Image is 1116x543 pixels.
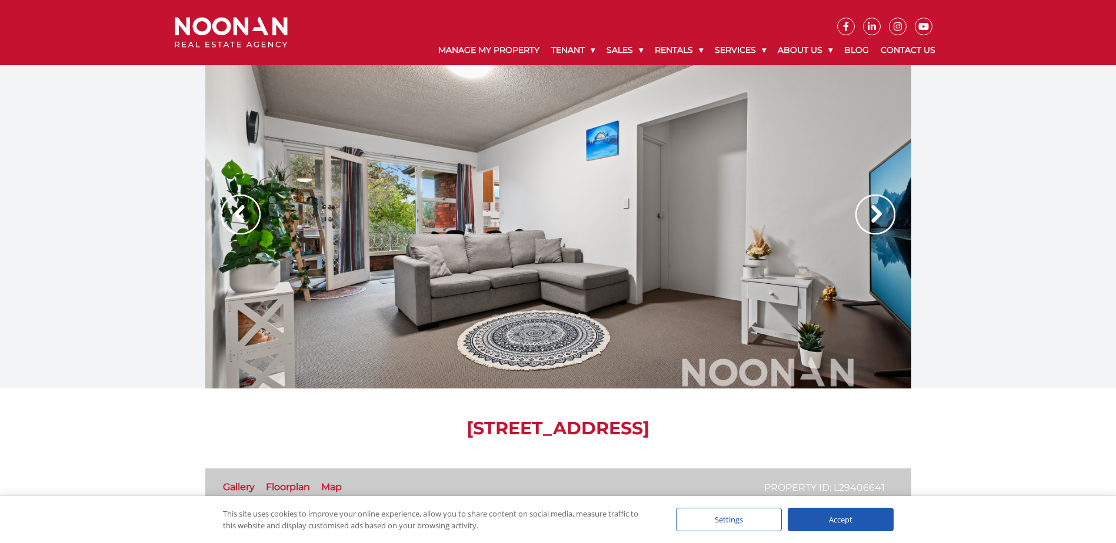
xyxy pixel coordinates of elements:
div: Accept [788,508,894,531]
a: Map [321,481,342,492]
a: Sales [601,35,649,65]
a: Services [709,35,772,65]
a: Blog [838,35,875,65]
a: Rentals [649,35,709,65]
h1: [STREET_ADDRESS] [205,418,911,439]
div: Settings [676,508,782,531]
div: This site uses cookies to improve your online experience, allow you to share content on social me... [223,508,652,531]
img: Arrow slider [855,195,895,234]
a: Tenant [545,35,601,65]
img: Arrow slider [221,195,261,234]
img: Noonan Real Estate Agency [175,17,288,48]
a: Contact Us [875,35,941,65]
a: About Us [772,35,838,65]
a: Floorplan [266,481,310,492]
a: Manage My Property [432,35,545,65]
a: Gallery [223,481,255,492]
p: Property ID: L29406641 [764,480,885,495]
